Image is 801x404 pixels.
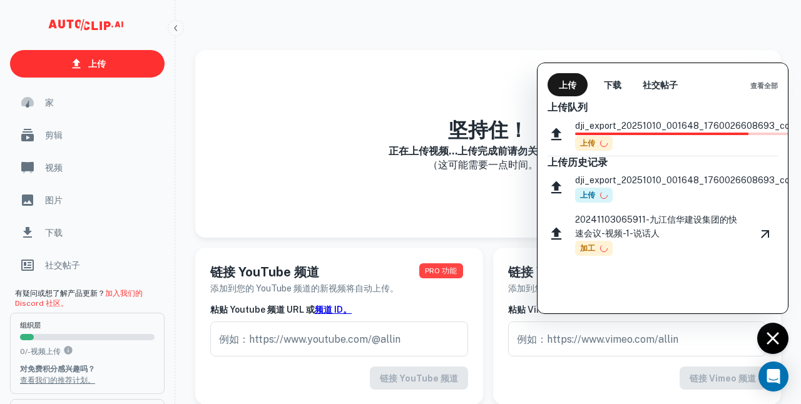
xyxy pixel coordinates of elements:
font: 上传队列 [548,101,588,113]
font: 上传历史记录 [548,156,608,168]
button: 社交帖子 [638,73,683,96]
font: 20241103065911-九江信华建设集团的快速会议-视频-1-说话人 [575,215,737,238]
font: 加工 [580,244,595,253]
font: 上传 [580,191,595,199]
button: 下载 [593,73,633,96]
a: 观看视频 [753,223,778,245]
div: 打开 Intercom Messenger [758,361,788,391]
font: 查看全部 [750,82,778,89]
font: 社交帖子 [643,80,678,90]
button: 上传 [548,73,588,96]
a: 查看全部 [750,79,778,91]
font: 上传 [559,80,576,90]
font: 上传 [580,139,595,148]
font: 下载 [604,80,621,90]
